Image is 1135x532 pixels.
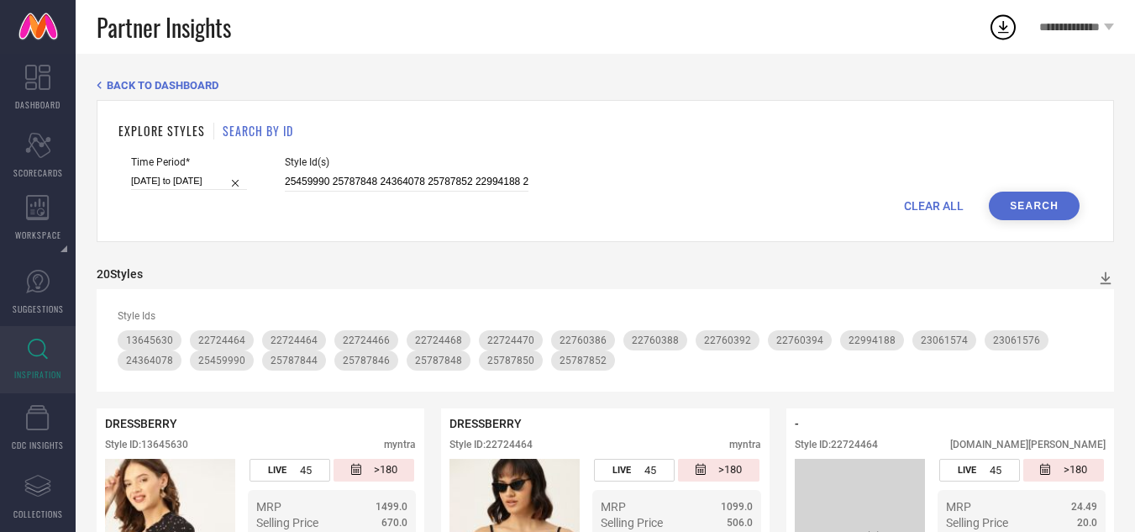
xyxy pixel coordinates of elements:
span: 22724464 [271,334,318,346]
input: Select time period [131,172,247,190]
span: 24364078 [126,355,173,366]
div: Back TO Dashboard [97,79,1114,92]
span: DRESSBERRY [105,417,177,430]
span: LIVE [958,465,976,476]
span: 20.0 [1077,517,1097,529]
span: WORKSPACE [15,229,61,241]
span: 24.49 [1071,501,1097,513]
div: Number of days since the style was first listed on the platform [1023,459,1104,482]
div: Style ID: 13645630 [105,439,188,450]
span: COLLECTIONS [13,508,63,520]
h1: EXPLORE STYLES [118,122,205,140]
div: Style ID: 22724464 [449,439,533,450]
span: 25787846 [343,355,390,366]
span: 25787852 [560,355,607,366]
span: INSPIRATION [14,368,61,381]
span: 670.0 [381,517,407,529]
span: 22760388 [632,334,679,346]
span: MRP [256,500,281,514]
span: 506.0 [727,517,753,529]
span: 45 [300,464,312,477]
span: 22724464 [198,334,245,346]
span: Selling Price [256,516,318,529]
span: 22724466 [343,334,390,346]
span: 13645630 [126,334,173,346]
span: CDC INSIGHTS [12,439,64,451]
span: Selling Price [601,516,663,529]
div: Number of days the style has been live on the platform [594,459,675,482]
h1: SEARCH BY ID [223,122,293,140]
div: myntra [384,439,416,450]
span: Style Id(s) [285,156,528,168]
span: 45 [990,464,1001,477]
input: Enter comma separated style ids e.g. 12345, 67890 [285,172,528,192]
span: 25787850 [487,355,534,366]
span: Selling Price [946,516,1008,529]
span: 25787844 [271,355,318,366]
span: - [795,417,799,430]
span: >180 [718,463,742,477]
div: Number of days the style has been live on the platform [250,459,330,482]
span: CLEAR ALL [904,199,964,213]
span: MRP [946,500,971,514]
span: DASHBOARD [15,98,60,111]
span: DRESSBERRY [449,417,522,430]
span: BACK TO DASHBOARD [107,79,218,92]
div: Open download list [988,12,1018,42]
span: 22724470 [487,334,534,346]
span: >180 [1064,463,1087,477]
span: SCORECARDS [13,166,63,179]
div: Number of days since the style was first listed on the platform [334,459,414,482]
span: 22760394 [776,334,823,346]
span: 23061574 [921,334,968,346]
span: LIVE [268,465,286,476]
div: Number of days the style has been live on the platform [939,459,1020,482]
span: 25787848 [415,355,462,366]
span: 23061576 [993,334,1040,346]
div: Style ID: 22724464 [795,439,878,450]
span: 1499.0 [376,501,407,513]
div: Style Ids [118,310,1093,322]
span: 22760392 [704,334,751,346]
div: Number of days since the style was first listed on the platform [678,459,759,482]
span: Time Period* [131,156,247,168]
button: Search [989,192,1080,220]
div: 20 Styles [97,267,143,281]
span: MRP [601,500,626,514]
span: >180 [374,463,397,477]
span: 25459990 [198,355,245,366]
span: 22760386 [560,334,607,346]
span: LIVE [612,465,631,476]
span: 22724468 [415,334,462,346]
div: [DOMAIN_NAME][PERSON_NAME] [950,439,1106,450]
span: 22994188 [849,334,896,346]
span: 1099.0 [721,501,753,513]
span: Partner Insights [97,10,231,45]
span: SUGGESTIONS [13,303,64,315]
div: myntra [729,439,761,450]
span: 45 [644,464,656,477]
